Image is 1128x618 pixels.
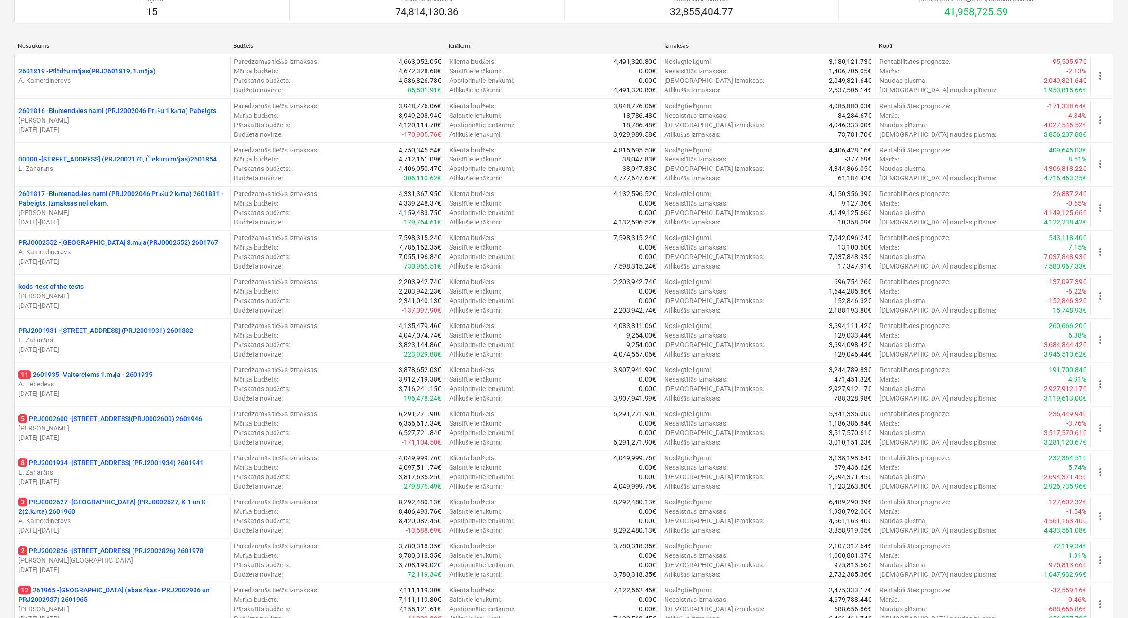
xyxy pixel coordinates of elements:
p: 0.00€ [639,199,657,208]
p: Pārskatīts budžets : [234,252,290,262]
div: kods -test of the tests[PERSON_NAME][DATE]-[DATE] [18,282,226,311]
p: PRJ2001934 - [STREET_ADDRESS] (PRJ2001934) 2601941 [18,458,204,468]
p: 4,074,557.06€ [614,350,657,359]
p: A. Lebedevs [18,380,226,389]
p: [DEMOGRAPHIC_DATA] izmaksas : [665,208,764,218]
p: 179,764.61€ [404,218,441,227]
p: [DATE] - [DATE] [18,389,226,399]
p: Pārskatīts budžets : [234,208,290,218]
p: Budžeta novirze : [234,262,283,271]
p: -26,887.24€ [1051,189,1087,199]
span: more_vert [1095,467,1106,478]
p: A. Kamerdinerovs [18,248,226,257]
p: Apstiprinātie ienākumi : [449,208,514,218]
p: Naudas plūsma : [879,76,927,85]
p: Apstiprinātie ienākumi : [449,76,514,85]
p: Naudas plūsma : [879,340,927,350]
p: 409,645.03€ [1049,145,1087,155]
p: Budžeta novirze : [234,350,283,359]
span: 3 [18,498,27,507]
p: Noslēgtie līgumi : [665,57,712,66]
p: Rentabilitātes prognoze : [879,189,950,199]
p: 4,406,050.47€ [399,164,441,174]
p: -4,149,125.66€ [1042,208,1087,218]
p: [DEMOGRAPHIC_DATA] izmaksas : [665,164,764,174]
p: 7,042,096.24€ [829,233,871,243]
p: -170,905.76€ [402,130,441,139]
p: [PERSON_NAME] [18,424,226,433]
p: Saistītie ienākumi : [449,243,501,252]
p: 2,203,942.74€ [614,278,657,287]
p: 730,965.51€ [404,262,441,271]
p: 0.00€ [639,208,657,218]
p: Rentabilitātes prognoze : [879,57,950,66]
p: Rentabilitātes prognoze : [879,101,950,111]
p: Apstiprinātie ienākumi : [449,164,514,174]
span: more_vert [1095,335,1106,346]
p: L. Zaharāns [18,468,226,477]
p: PRJ2002826 - [STREET_ADDRESS] (PRJ2002826) 2601978 [18,546,204,556]
p: Saistītie ienākumi : [449,66,501,76]
div: 2601817 -Blūmenadāles nami (PRJ2002046 Prūšu 2 kārta) 2601881 - Pabeigts. Izmaksas neliekam.[PERS... [18,189,226,227]
p: [DEMOGRAPHIC_DATA] izmaksas : [665,76,764,85]
div: Nosaukums [18,43,226,49]
p: 7,786,162.35€ [399,243,441,252]
p: 15 [141,6,163,19]
p: 4,159,483.75€ [399,208,441,218]
span: more_vert [1095,70,1106,81]
span: 5 [18,415,27,423]
p: 261965 - [GEOGRAPHIC_DATA] (abas ēkas - PRJ2002936 un PRJ2002937) 2601965 [18,586,226,605]
div: 8PRJ2001934 -[STREET_ADDRESS] (PRJ2001934) 2601941L. Zaharāns[DATE]-[DATE] [18,458,226,487]
span: more_vert [1095,115,1106,126]
div: Izmaksas [664,43,872,49]
p: 4,132,596.52€ [614,218,657,227]
p: Saistītie ienākumi : [449,287,501,296]
p: Pārskatīts budžets : [234,340,290,350]
p: [DEMOGRAPHIC_DATA] naudas plūsma : [879,306,996,315]
p: 4,750,345.54€ [399,145,441,155]
p: Marža : [879,111,899,120]
p: Marža : [879,243,899,252]
p: Paredzamās tiešās izmaksas : [234,233,319,243]
p: 8.51% [1069,155,1087,164]
p: -4,306,818.22€ [1042,164,1087,174]
p: 1,406,705.05€ [829,66,871,76]
span: more_vert [1095,247,1106,258]
p: 7,580,967.33€ [1044,262,1087,271]
p: 223,929.88€ [404,350,441,359]
p: Naudas plūsma : [879,252,927,262]
p: 0.00€ [639,76,657,85]
p: 4,815,695.50€ [614,145,657,155]
p: Mērķa budžets : [234,66,278,76]
p: 2,341,040.13€ [399,296,441,306]
p: -0.65% [1067,199,1087,208]
p: 0.00€ [639,66,657,76]
p: 4,491,320.80€ [614,57,657,66]
p: 2,188,193.80€ [829,306,871,315]
p: 4,083,811.06€ [614,322,657,331]
p: 7,598,315.24€ [614,262,657,271]
p: 0.00€ [639,243,657,252]
p: 9,127.36€ [842,199,871,208]
p: 4,046,333.00€ [829,120,871,130]
p: 9,254.00€ [627,340,657,350]
p: Nesaistītās izmaksas : [665,243,728,252]
p: Klienta budžets : [449,101,496,111]
p: Marža : [879,287,899,296]
p: Atlikušās izmaksas : [665,130,721,139]
p: 0.00€ [639,296,657,306]
p: Budžeta novirze : [234,174,283,183]
p: -171,338.64€ [1048,101,1087,111]
p: 4,491,320.80€ [614,85,657,95]
p: Atlikušie ienākumi : [449,85,502,95]
p: Noslēgtie līgumi : [665,278,712,287]
p: Klienta budžets : [449,278,496,287]
p: 3,949,208.94€ [399,111,441,120]
span: more_vert [1095,203,1106,214]
div: Budžets [233,43,441,50]
p: [DATE] - [DATE] [18,125,226,134]
p: Nesaistītās izmaksas : [665,66,728,76]
p: Klienta budžets : [449,233,496,243]
p: Atlikušie ienākumi : [449,350,502,359]
p: [PERSON_NAME] [18,116,226,125]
